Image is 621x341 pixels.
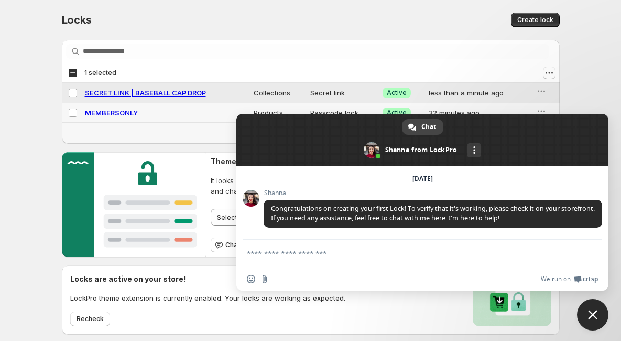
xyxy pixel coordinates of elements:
[260,275,269,283] span: Send a file
[250,103,308,123] td: Products
[70,312,110,326] button: Recheck
[70,293,345,303] p: LockPro theme extension is currently enabled. Your locks are working as expected.
[473,274,551,326] img: Locks activated
[307,103,379,123] td: Passcode lock
[250,83,308,103] td: Collections
[85,109,138,117] a: MEMBERSONLY
[543,67,555,79] button: Actions
[307,83,379,103] td: Secret link
[211,238,269,252] button: Chat with us
[62,14,92,26] span: Locks
[387,109,407,117] span: Active
[62,152,207,257] img: Customer support
[247,275,255,283] span: Insert an emoji
[211,175,559,196] span: It looks like you're using a custom theme that may require a quick setup. Just select your theme ...
[467,143,481,157] div: More channels
[402,119,443,135] div: Chat
[421,119,436,135] span: Chat
[387,89,407,97] span: Active
[264,189,602,197] span: Shanna
[247,249,575,268] textarea: Compose your message...
[412,176,433,182] div: [DATE]
[211,156,559,167] h2: Theme Compatibility Check
[70,274,345,284] h2: Locks are active on your store!
[271,204,595,222] span: Congratulations on creating your first Lock! To verify that it's working, please check it on your...
[511,13,560,27] button: Create lock
[517,16,553,24] span: Create lock
[62,122,560,144] nav: Pagination
[541,275,571,283] span: We run on
[85,89,206,97] a: SECRET LINK | BASEBALL CAP DROP
[426,103,533,123] td: 32 minutes ago
[583,275,598,283] span: Crisp
[541,275,598,283] a: We run onCrisp
[577,299,608,331] div: Close chat
[84,69,116,77] span: 1 selected
[225,241,263,249] span: Chat with us
[77,315,104,323] span: Recheck
[426,83,533,103] td: less than a minute ago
